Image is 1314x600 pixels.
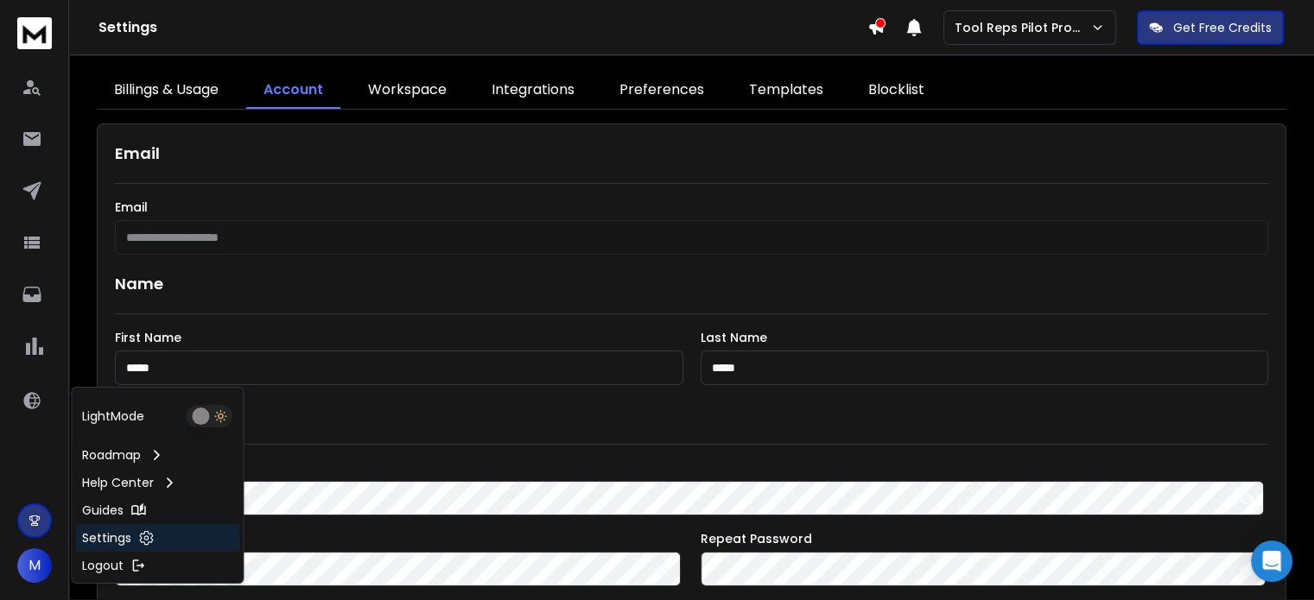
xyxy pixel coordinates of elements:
a: Integrations [474,73,592,109]
label: Current Password [115,462,1268,474]
p: Light Mode [82,407,144,425]
button: Get Free Credits [1137,10,1284,45]
h1: Settings [98,17,867,38]
a: Workspace [351,73,464,109]
a: Billings & Usage [97,73,236,109]
a: Roadmap [75,441,239,469]
label: Repeat Password [701,533,1269,545]
a: Account [246,73,340,109]
p: Settings [82,529,131,546]
a: Settings [75,524,239,552]
a: Guides [75,496,239,524]
img: logo [17,17,52,49]
p: Tool Reps Pilot Program [955,19,1090,36]
label: Email [115,201,1268,213]
h1: Email [115,142,1268,166]
a: Templates [732,73,841,109]
p: Help Center [82,474,154,491]
label: First Name [115,332,683,344]
label: New Password [115,533,683,545]
label: Last Name [701,332,1269,344]
button: M [17,548,52,583]
h1: Name [115,272,1268,296]
p: Guides [82,502,124,519]
p: Get Free Credits [1173,19,1272,36]
p: Logout [82,557,124,574]
a: Help Center [75,469,239,496]
p: Roadmap [82,446,141,464]
a: Blocklist [851,73,942,109]
a: Preferences [602,73,721,109]
div: Open Intercom Messenger [1251,540,1292,582]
